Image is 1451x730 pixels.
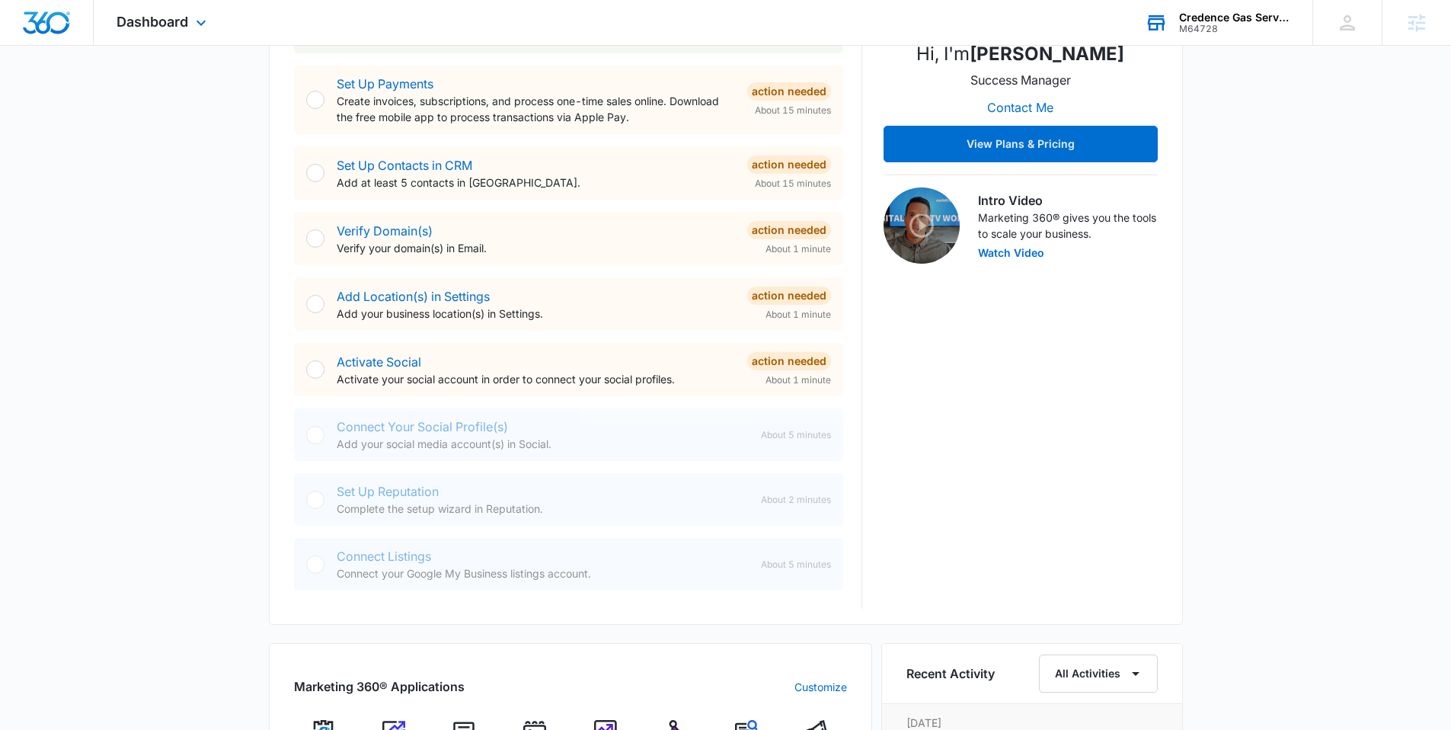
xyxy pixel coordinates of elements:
div: Action Needed [747,221,831,239]
strong: [PERSON_NAME] [970,43,1124,65]
span: About 5 minutes [761,558,831,572]
p: Activate your social account in order to connect your social profiles. [337,371,735,387]
div: Action Needed [747,155,831,174]
p: Add at least 5 contacts in [GEOGRAPHIC_DATA]. [337,174,735,191]
span: About 1 minute [765,242,831,256]
div: Action Needed [747,352,831,370]
button: All Activities [1039,655,1158,693]
span: About 1 minute [765,308,831,322]
h6: Recent Activity [906,664,995,683]
p: Success Manager [970,71,1071,89]
span: About 15 minutes [755,104,831,117]
a: Customize [794,679,847,695]
h3: Intro Video [978,191,1158,210]
p: Connect your Google My Business listings account. [337,565,749,581]
span: About 5 minutes [761,428,831,442]
a: Verify Domain(s) [337,223,433,239]
p: Create invoices, subscriptions, and process one-time sales online. Download the free mobile app t... [337,93,735,125]
p: Add your business location(s) in Settings. [337,306,735,322]
span: About 2 minutes [761,493,831,507]
p: Hi, I'm [916,40,1124,68]
div: Action Needed [747,287,831,305]
img: Intro Video [884,187,960,264]
p: Add your social media account(s) in Social. [337,436,749,452]
p: Verify your domain(s) in Email. [337,240,735,256]
a: Set Up Contacts in CRM [337,158,472,173]
div: account id [1179,24,1290,34]
button: Contact Me [972,89,1069,126]
div: Action Needed [747,82,831,101]
span: About 15 minutes [755,177,831,191]
span: Dashboard [117,14,188,30]
a: Activate Social [337,354,421,370]
p: Complete the setup wizard in Reputation. [337,501,749,517]
button: Watch Video [978,248,1044,258]
p: Marketing 360® gives you the tools to scale your business. [978,210,1158,242]
a: Set Up Payments [337,76,433,91]
button: View Plans & Pricing [884,126,1158,162]
span: About 1 minute [765,373,831,387]
div: account name [1179,11,1290,24]
h2: Marketing 360® Applications [294,677,465,696]
a: Add Location(s) in Settings [337,289,490,304]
